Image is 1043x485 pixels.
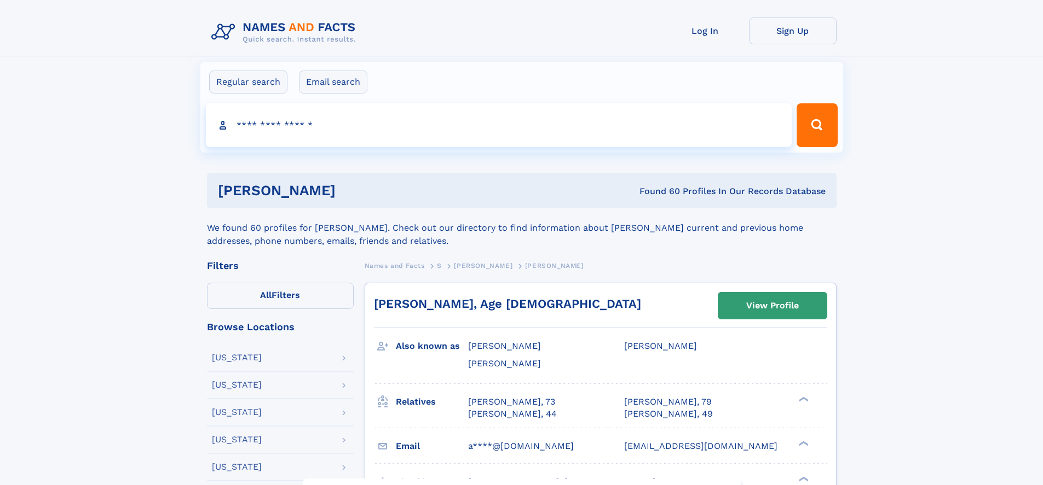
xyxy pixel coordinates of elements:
button: Search Button [797,103,837,147]
img: Logo Names and Facts [207,17,365,47]
a: Sign Up [749,17,837,44]
div: [US_STATE] [212,381,262,389]
span: [EMAIL_ADDRESS][DOMAIN_NAME] [624,441,777,451]
a: Names and Facts [365,259,425,272]
span: [PERSON_NAME] [468,358,541,369]
label: Regular search [209,71,287,94]
div: [US_STATE] [212,435,262,444]
a: Log In [661,17,749,44]
a: View Profile [718,293,827,319]
div: Filters [207,261,354,271]
label: Email search [299,71,367,94]
span: [PERSON_NAME] [454,262,512,270]
h3: Also known as [396,337,468,355]
h1: [PERSON_NAME] [218,184,488,197]
div: ❯ [796,475,809,482]
div: [US_STATE] [212,463,262,471]
div: ❯ [796,395,809,402]
div: Browse Locations [207,322,354,332]
h3: Relatives [396,393,468,411]
span: [PERSON_NAME] [525,262,584,270]
input: search input [206,103,792,147]
div: [US_STATE] [212,353,262,362]
div: Found 60 Profiles In Our Records Database [487,185,826,197]
a: [PERSON_NAME] [454,259,512,272]
div: [US_STATE] [212,408,262,417]
label: Filters [207,283,354,309]
span: [PERSON_NAME] [468,341,541,351]
a: [PERSON_NAME], 49 [624,408,713,420]
a: [PERSON_NAME], 44 [468,408,557,420]
div: We found 60 profiles for [PERSON_NAME]. Check out our directory to find information about [PERSON... [207,208,837,248]
a: [PERSON_NAME], 79 [624,396,712,408]
h3: Email [396,437,468,455]
span: S [437,262,442,270]
a: [PERSON_NAME], 73 [468,396,555,408]
span: [PERSON_NAME] [624,341,697,351]
div: View Profile [746,293,799,318]
a: [PERSON_NAME], Age [DEMOGRAPHIC_DATA] [374,297,641,311]
div: ❯ [796,440,809,447]
a: S [437,259,442,272]
span: All [260,290,272,300]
